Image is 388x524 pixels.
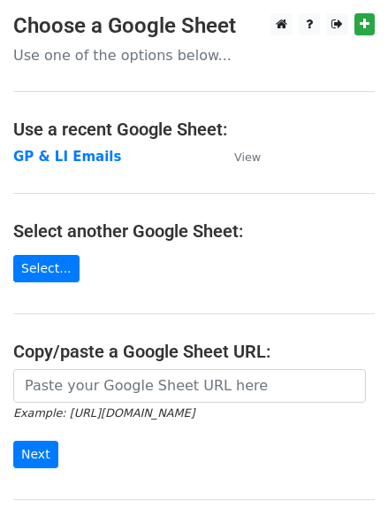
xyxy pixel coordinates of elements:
[13,149,121,165] a: GP & LI Emails
[13,220,375,242] h4: Select another Google Sheet:
[217,149,261,165] a: View
[13,369,366,403] input: Paste your Google Sheet URL here
[13,441,58,468] input: Next
[13,13,375,39] h3: Choose a Google Sheet
[13,341,375,362] h4: Copy/paste a Google Sheet URL:
[13,406,194,420] small: Example: [URL][DOMAIN_NAME]
[13,255,80,282] a: Select...
[234,150,261,164] small: View
[13,46,375,65] p: Use one of the options below...
[13,119,375,140] h4: Use a recent Google Sheet:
